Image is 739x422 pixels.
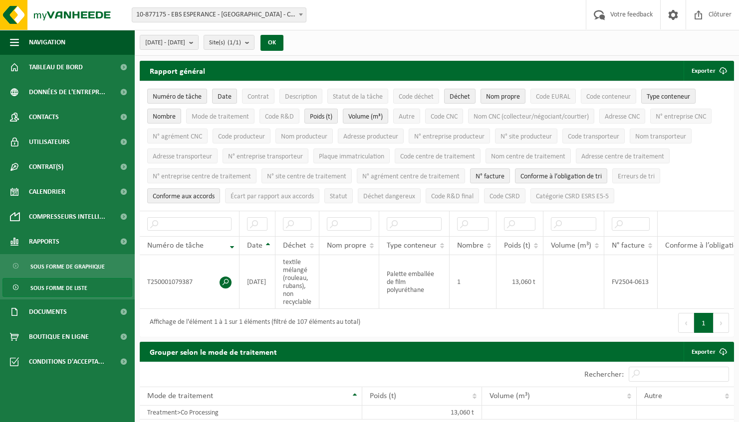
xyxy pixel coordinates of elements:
button: Plaque immatriculationPlaque immatriculation: Activate to sort [313,148,390,163]
button: N° agrément centre de traitementN° agrément centre de traitement: Activate to sort [357,168,465,183]
span: N° agrément CNC [153,133,202,141]
button: Erreurs de triErreurs de tri: Activate to sort [612,168,660,183]
span: Code producteur [218,133,265,141]
button: Code R&D finalCode R&amp;D final: Activate to sort [426,188,479,203]
span: N° site centre de traitement [267,173,346,180]
span: N° entreprise centre de traitement [153,173,251,180]
span: Calendrier [29,179,65,204]
td: FV2504-0613 [604,255,658,309]
span: Déchet [283,242,306,250]
span: N° facture [476,173,504,180]
button: Numéro de tâcheNuméro de tâche: Activate to remove sorting [147,89,207,104]
span: N° agrément centre de traitement [362,173,460,180]
a: Sous forme de graphique [2,257,132,276]
span: Description [285,93,317,101]
button: Déchet dangereux : Activate to sort [358,188,421,203]
td: T250001079387 [140,255,240,309]
button: ContratContrat: Activate to sort [242,89,274,104]
button: OK [260,35,283,51]
td: 13,060 t [496,255,543,309]
div: Affichage de l'élément 1 à 1 sur 1 éléments (filtré de 107 éléments au total) [145,314,360,332]
span: Compresseurs intelli... [29,204,105,229]
span: Code EURAL [536,93,570,101]
button: Next [714,313,729,333]
td: Palette emballée de film polyuréthane [379,255,450,309]
span: Navigation [29,30,65,55]
button: N° entreprise transporteurN° entreprise transporteur: Activate to sort [223,148,308,163]
button: N° entreprise CNCN° entreprise CNC: Activate to sort [650,109,712,124]
span: Code R&D [265,113,294,121]
button: Adresse transporteurAdresse transporteur: Activate to sort [147,148,218,163]
button: Conforme à l’obligation de tri : Activate to sort [515,168,607,183]
button: N° entreprise producteurN° entreprise producteur: Activate to sort [409,129,490,143]
button: Nom propreNom propre: Activate to sort [481,89,525,104]
span: Code R&D final [431,193,474,200]
span: Type conteneur [387,242,437,250]
span: Code CSRD [490,193,520,200]
button: Exporter [684,61,733,81]
span: Code CNC [431,113,458,121]
span: Rapports [29,229,59,254]
span: Volume (m³) [490,392,530,400]
span: Boutique en ligne [29,324,89,349]
span: Volume (m³) [551,242,591,250]
span: Type conteneur [647,93,690,101]
span: Site(s) [209,35,241,50]
span: Code conteneur [586,93,631,101]
span: N° site producteur [500,133,552,141]
span: Erreurs de tri [618,173,655,180]
span: Poids (t) [310,113,332,121]
button: N° agrément CNCN° agrément CNC: Activate to sort [147,129,208,143]
span: Nom propre [486,93,520,101]
span: Nom centre de traitement [491,153,565,160]
span: Adresse centre de traitement [581,153,664,160]
span: Code déchet [399,93,434,101]
button: Conforme aux accords : Activate to sort [147,188,220,203]
button: Poids (t)Poids (t): Activate to sort [304,109,338,124]
span: Nom CNC (collecteur/négociant/courtier) [474,113,589,121]
span: N° entreprise transporteur [228,153,303,160]
span: Nombre [153,113,176,121]
button: AutreAutre: Activate to sort [393,109,420,124]
button: Adresse CNCAdresse CNC: Activate to sort [599,109,645,124]
button: Nom CNC (collecteur/négociant/courtier)Nom CNC (collecteur/négociant/courtier): Activate to sort [468,109,594,124]
span: Nom producteur [281,133,327,141]
span: Documents [29,299,67,324]
span: Code centre de traitement [400,153,475,160]
button: 1 [694,313,714,333]
span: N° entreprise CNC [656,113,706,121]
span: Contacts [29,105,59,130]
button: Code EURALCode EURAL: Activate to sort [530,89,576,104]
button: Catégorie CSRD ESRS E5-5Catégorie CSRD ESRS E5-5: Activate to sort [530,188,614,203]
button: Statut de la tâcheStatut de la tâche: Activate to sort [327,89,388,104]
span: Mode de traitement [192,113,249,121]
span: Statut de la tâche [333,93,383,101]
span: Poids (t) [504,242,530,250]
button: Previous [678,313,694,333]
button: Code conteneurCode conteneur: Activate to sort [581,89,636,104]
td: Treatment>Co Processing [140,406,362,420]
button: N° site centre de traitementN° site centre de traitement: Activate to sort [261,168,352,183]
span: Adresse transporteur [153,153,212,160]
a: Sous forme de liste [2,278,132,297]
span: Numéro de tâche [147,242,204,250]
span: Conforme à l’obligation de tri [520,173,602,180]
button: Adresse centre de traitementAdresse centre de traitement: Activate to sort [576,148,670,163]
button: Code CNCCode CNC: Activate to sort [425,109,463,124]
button: Code transporteurCode transporteur: Activate to sort [562,129,625,143]
span: Données de l'entrepr... [29,80,105,105]
button: DateDate: Activate to sort [212,89,237,104]
button: Nom transporteurNom transporteur: Activate to sort [630,129,692,143]
span: Code transporteur [568,133,619,141]
span: Adresse CNC [605,113,640,121]
span: Déchet [450,93,470,101]
button: Nom producteurNom producteur: Activate to sort [275,129,333,143]
span: 10-877175 - EBS ESPERANCE - VALDELIA - CHANTELOUP LES VIGNES [132,8,306,22]
button: Écart par rapport aux accordsÉcart par rapport aux accords: Activate to sort [225,188,319,203]
label: Rechercher: [584,371,624,379]
span: Plaque immatriculation [319,153,384,160]
button: Code CSRDCode CSRD: Activate to sort [484,188,525,203]
button: N° factureN° facture: Activate to sort [470,168,510,183]
count: (1/1) [228,39,241,46]
button: Mode de traitementMode de traitement: Activate to sort [186,109,254,124]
